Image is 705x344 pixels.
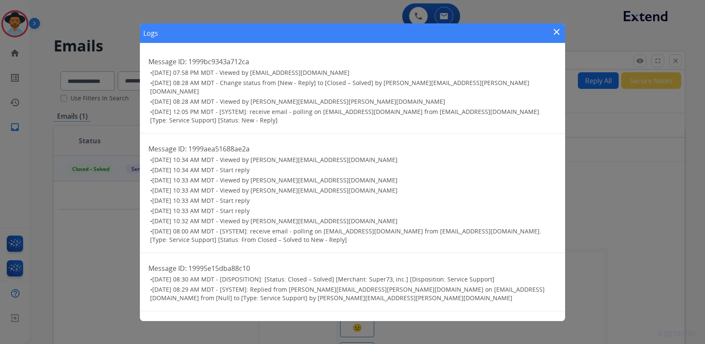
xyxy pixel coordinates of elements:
[150,275,557,284] h3: •
[148,264,187,273] span: Message ID:
[150,79,529,95] span: [DATE] 08:28 AM MDT - Change status from [New - Reply] to [Closed – Solved] by [PERSON_NAME][EMAI...
[150,108,557,125] h3: •
[150,227,541,244] span: [DATE] 08:00 AM MDT - [SYSTEM]: receive email - polling on [EMAIL_ADDRESS][DOMAIN_NAME] from [EMA...
[152,166,250,174] span: [DATE] 10:34 AM MDT - Start reply
[658,329,696,339] p: 0.20.1027RC
[150,176,557,185] h3: •
[152,186,398,194] span: [DATE] 10:33 AM MDT - Viewed by [PERSON_NAME][EMAIL_ADDRESS][DOMAIN_NAME]
[152,196,250,205] span: [DATE] 10:33 AM MDT - Start reply
[551,27,562,37] mat-icon: close
[148,57,187,66] span: Message ID:
[152,217,398,225] span: [DATE] 10:32 AM MDT - Viewed by [PERSON_NAME][EMAIL_ADDRESS][DOMAIN_NAME]
[152,176,398,184] span: [DATE] 10:33 AM MDT - Viewed by [PERSON_NAME][EMAIL_ADDRESS][DOMAIN_NAME]
[143,28,158,38] h1: Logs
[188,264,250,273] span: 19995e15dba88c10
[150,97,557,106] h3: •
[152,275,495,283] span: [DATE] 08:30 AM MDT - [DISPOSITION]: [Status: Closed – Solved] [Merchant: Super73, inc.] [Disposi...
[150,68,557,77] h3: •
[150,207,557,215] h3: •
[152,97,445,105] span: [DATE] 08:28 AM MDT - Viewed by [PERSON_NAME][EMAIL_ADDRESS][PERSON_NAME][DOMAIN_NAME]
[152,156,398,164] span: [DATE] 10:34 AM MDT - Viewed by [PERSON_NAME][EMAIL_ADDRESS][DOMAIN_NAME]
[188,57,249,66] span: 1999bc9343a712ca
[150,196,557,205] h3: •
[188,144,250,154] span: 1999aea51688ae2a
[150,79,557,96] h3: •
[152,207,250,215] span: [DATE] 10:33 AM MDT - Start reply
[150,108,541,124] span: [DATE] 12:05 PM MDT - [SYSTEM]: receive email - polling on [EMAIL_ADDRESS][DOMAIN_NAME] from [EMA...
[150,186,557,195] h3: •
[150,156,557,164] h3: •
[150,285,557,302] h3: •
[150,217,557,225] h3: •
[150,166,557,174] h3: •
[148,144,187,154] span: Message ID:
[152,68,350,77] span: [DATE] 07:58 PM MDT - Viewed by [EMAIL_ADDRESS][DOMAIN_NAME]
[150,227,557,244] h3: •
[150,285,545,302] span: [DATE] 08:29 AM MDT - [SYSTEM]: Replied from [PERSON_NAME][EMAIL_ADDRESS][PERSON_NAME][DOMAIN_NAM...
